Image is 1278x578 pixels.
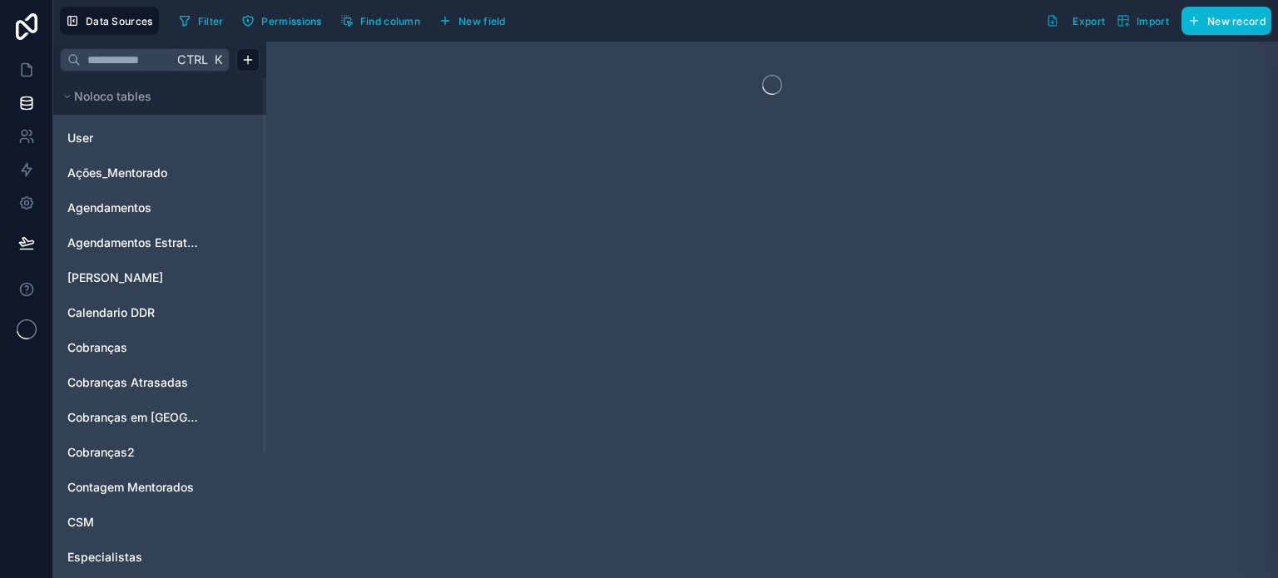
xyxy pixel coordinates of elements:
button: Filter [172,8,230,33]
span: Permissions [261,15,321,27]
a: Cobranças em [GEOGRAPHIC_DATA] [67,409,202,426]
a: Permissions [235,8,334,33]
span: Ações_Mentorado [67,165,167,181]
span: Noloco tables [74,88,151,105]
div: Cobranças em Aberto [60,404,260,431]
button: Find column [334,8,426,33]
div: Calendario DDR [60,299,260,326]
a: New record [1175,7,1271,35]
div: Agendamentos [60,195,260,221]
div: User [60,125,260,151]
span: Export [1072,15,1105,27]
div: Agendamentos Estrategista [60,230,260,256]
span: Agendamentos [67,200,151,216]
div: Cobranças2 [60,439,260,466]
span: New field [458,15,506,27]
span: Cobranças Atrasadas [67,374,188,391]
a: Cobranças [67,339,202,356]
span: Filter [198,15,224,27]
span: Calendario DDR [67,304,155,321]
div: Aulas Decola [60,264,260,291]
button: New record [1181,7,1271,35]
a: Contagem Mentorados [67,479,202,496]
a: Agendamentos Estrategista [67,235,202,251]
div: Contagem Mentorados [60,474,260,501]
button: Permissions [235,8,327,33]
a: CSM [67,514,202,531]
span: User [67,130,93,146]
a: User [67,130,202,146]
span: CSM [67,514,94,531]
span: Contagem Mentorados [67,479,194,496]
a: Cobranças Atrasadas [67,374,202,391]
span: Ctrl [176,49,210,70]
div: Especialistas [60,544,260,571]
span: [PERSON_NAME] [67,269,163,286]
a: Cobranças2 [67,444,202,461]
span: Cobranças2 [67,444,135,461]
div: CSM [60,509,260,536]
a: [PERSON_NAME] [67,269,202,286]
button: Noloco tables [60,85,250,108]
a: Calendario DDR [67,304,202,321]
span: Find column [360,15,420,27]
span: K [212,54,224,66]
div: Ações_Mentorado [60,160,260,186]
a: Ações_Mentorado [67,165,202,181]
span: Data Sources [86,15,153,27]
button: Export [1040,7,1111,35]
button: New field [433,8,512,33]
span: New record [1207,15,1266,27]
a: Especialistas [67,549,202,566]
span: Cobranças [67,339,127,356]
span: Import [1137,15,1169,27]
div: Cobranças [60,334,260,361]
div: Cobranças Atrasadas [60,369,260,396]
button: Data Sources [60,7,159,35]
a: Agendamentos [67,200,202,216]
button: Import [1111,7,1175,35]
span: Especialistas [67,549,142,566]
